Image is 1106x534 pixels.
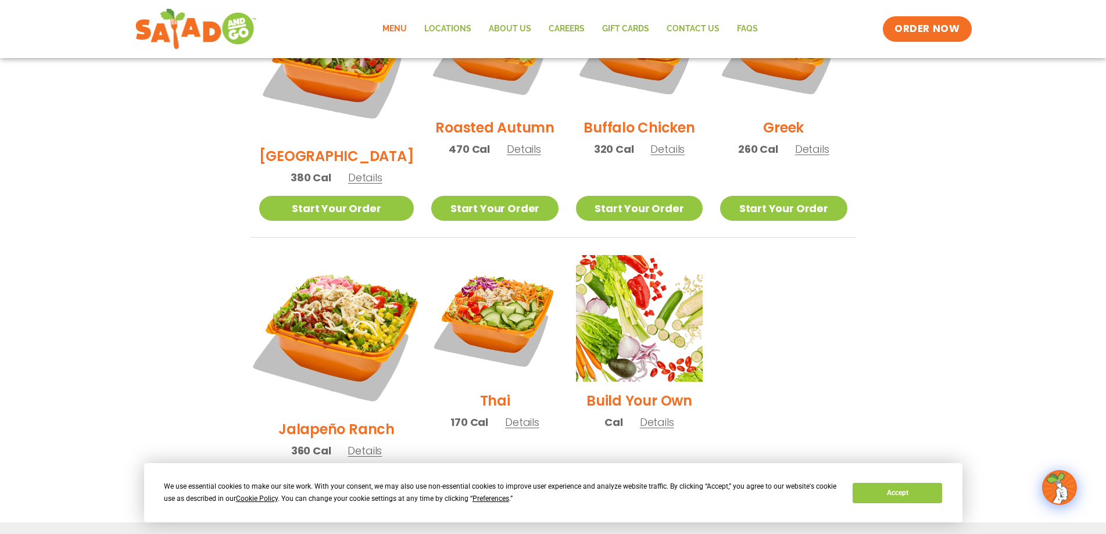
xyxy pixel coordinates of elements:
[348,170,382,185] span: Details
[505,415,539,429] span: Details
[473,494,509,503] span: Preferences
[259,146,414,166] h2: [GEOGRAPHIC_DATA]
[728,16,767,42] a: FAQs
[1043,471,1076,504] img: wpChatIcon
[374,16,416,42] a: Menu
[593,16,658,42] a: GIFT CARDS
[540,16,593,42] a: Careers
[374,16,767,42] nav: Menu
[604,414,622,430] span: Cal
[738,141,778,157] span: 260 Cal
[435,117,554,138] h2: Roasted Autumn
[480,16,540,42] a: About Us
[795,142,829,156] span: Details
[640,415,674,429] span: Details
[278,419,395,439] h2: Jalapeño Ranch
[291,170,331,185] span: 380 Cal
[135,6,257,52] img: new-SAG-logo-768×292
[164,481,839,505] div: We use essential cookies to make our site work. With your consent, we may also use non-essential ...
[449,141,490,157] span: 470 Cal
[259,196,414,221] a: Start Your Order
[348,443,382,458] span: Details
[853,483,942,503] button: Accept
[584,117,695,138] h2: Buffalo Chicken
[894,22,960,36] span: ORDER NOW
[291,443,331,458] span: 360 Cal
[507,142,541,156] span: Details
[431,196,558,221] a: Start Your Order
[480,390,510,411] h2: Thai
[576,255,703,382] img: Product photo for Build Your Own
[658,16,728,42] a: Contact Us
[763,117,804,138] h2: Greek
[431,255,558,382] img: Product photo for Thai Salad
[245,242,427,424] img: Product photo for Jalapeño Ranch Salad
[586,390,692,411] h2: Build Your Own
[594,141,634,157] span: 320 Cal
[650,142,685,156] span: Details
[416,16,480,42] a: Locations
[883,16,971,42] a: ORDER NOW
[236,494,278,503] span: Cookie Policy
[576,196,703,221] a: Start Your Order
[144,463,962,522] div: Cookie Consent Prompt
[450,414,488,430] span: 170 Cal
[720,196,847,221] a: Start Your Order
